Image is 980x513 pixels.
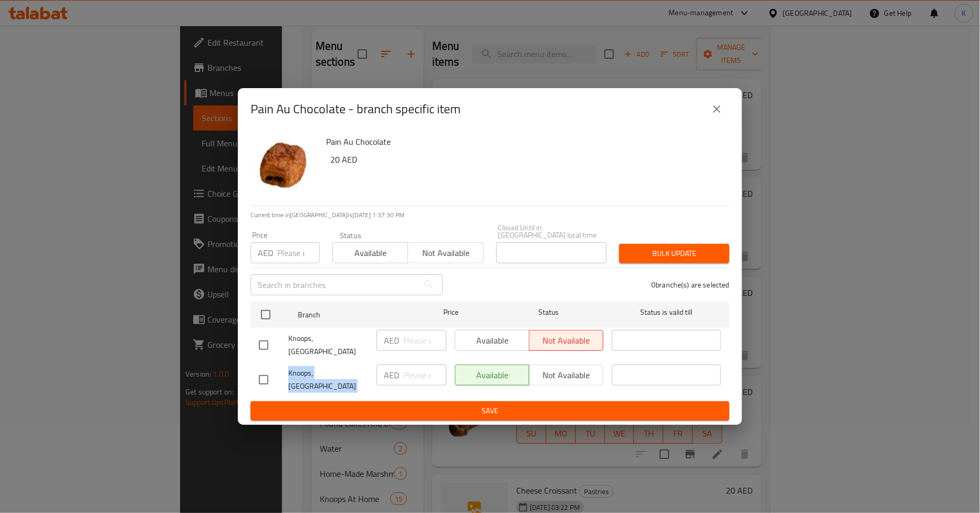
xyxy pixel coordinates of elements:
button: Available [332,242,408,263]
span: Save [259,404,721,418]
h6: 20 AED [330,152,721,167]
button: Save [251,401,729,421]
input: Search in branches [251,274,419,295]
input: Please enter price [403,330,446,351]
span: Knoops, [GEOGRAPHIC_DATA] [288,332,368,358]
span: Status is valid till [612,306,721,319]
p: Current time in [GEOGRAPHIC_DATA] is [DATE] 1:37:30 PM [251,210,729,220]
p: AED [384,369,399,381]
input: Please enter price [403,365,446,386]
button: Not available [408,242,483,263]
img: Pain Au Chocolate [251,134,318,201]
h6: Pain Au Chocolate [326,134,721,149]
span: Not available [412,245,479,261]
span: Status [494,306,603,319]
p: AED [384,334,399,347]
h2: Pain Au Chocolate - branch specific item [251,101,461,117]
span: Available [337,245,404,261]
span: Branch [298,308,408,322]
button: close [704,97,729,122]
button: Bulk update [619,244,729,263]
input: Please enter price [277,242,320,263]
p: AED [258,247,273,259]
span: Knoops, [GEOGRAPHIC_DATA] [288,367,368,393]
span: Bulk update [628,247,721,260]
p: 0 branche(s) are selected [651,280,729,290]
span: Price [416,306,486,319]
